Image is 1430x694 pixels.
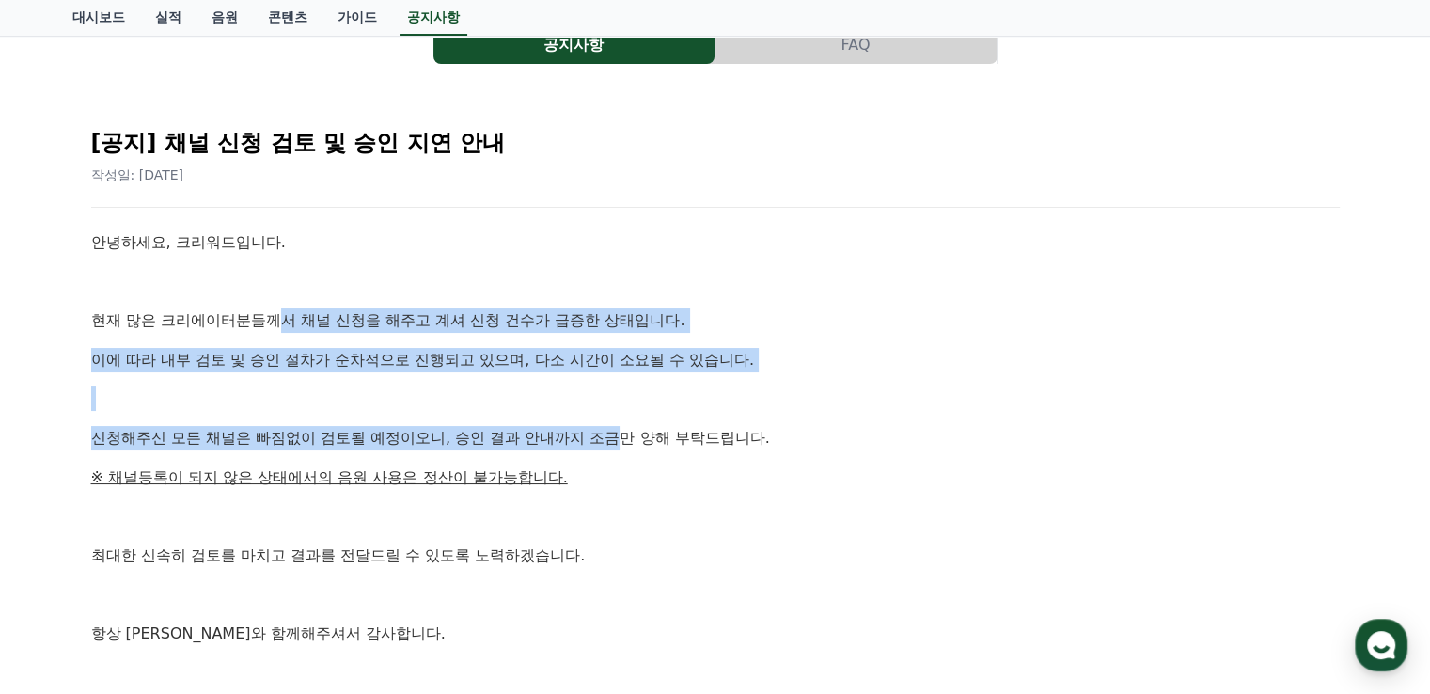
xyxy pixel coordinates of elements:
[433,26,715,64] button: 공지사항
[91,468,568,486] u: ※ 채널등록이 되지 않은 상태에서의 음원 사용은 정산이 불가능합니다.
[715,26,997,64] button: FAQ
[243,538,361,585] a: 설정
[91,348,1340,372] p: 이에 따라 내부 검토 및 승인 절차가 순차적으로 진행되고 있으며, 다소 시간이 소요될 수 있습니다.
[433,26,715,64] a: 공지사항
[291,566,313,581] span: 설정
[91,544,1340,568] p: 최대한 신속히 검토를 마치고 결과를 전달드릴 수 있도록 노력하겠습니다.
[91,128,1340,158] h2: [공지] 채널 신청 검토 및 승인 지연 안내
[6,538,124,585] a: 홈
[91,167,184,182] span: 작성일: [DATE]
[124,538,243,585] a: 대화
[91,426,1340,450] p: 신청해주신 모든 채널은 빠짐없이 검토될 예정이오니, 승인 결과 안내까지 조금만 양해 부탁드립니다.
[91,622,1340,646] p: 항상 [PERSON_NAME]와 함께해주셔서 감사합니다.
[715,26,998,64] a: FAQ
[91,230,1340,255] p: 안녕하세요, 크리워드입니다.
[172,567,195,582] span: 대화
[91,308,1340,333] p: 현재 많은 크리에이터분들께서 채널 신청을 해주고 계셔 신청 건수가 급증한 상태입니다.
[59,566,71,581] span: 홈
